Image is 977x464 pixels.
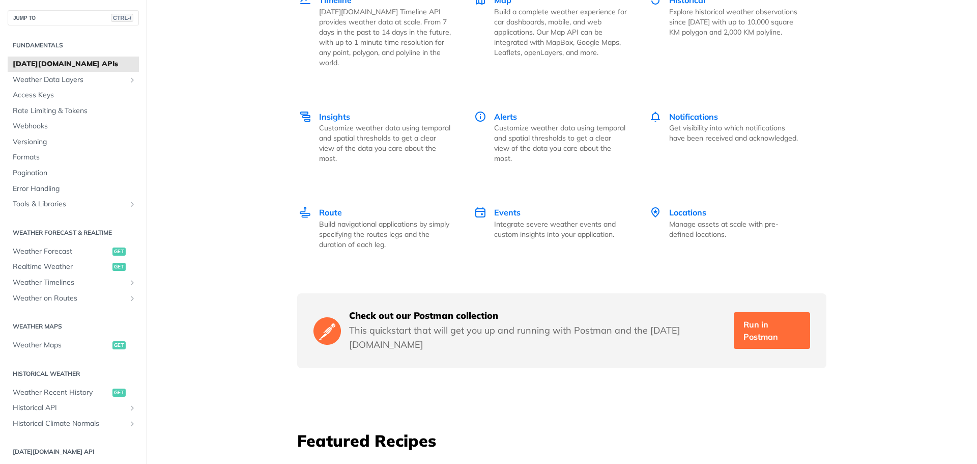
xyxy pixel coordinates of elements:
[13,184,136,194] span: Error Handling
[669,7,802,37] p: Explore historical weather observations since [DATE] with up to 10,000 square KM polygon and 2,00...
[8,244,139,259] a: Weather Forecastget
[8,385,139,400] a: Weather Recent Historyget
[319,207,342,217] span: Route
[494,7,627,58] p: Build a complete weather experience for car dashboards, mobile, and web applications. Our Map API...
[8,228,139,237] h2: Weather Forecast & realtime
[13,59,136,69] span: [DATE][DOMAIN_NAME] APIs
[8,166,139,181] a: Pagination
[349,310,726,322] h5: Check out our Postman collection
[8,369,139,378] h2: Historical Weather
[734,312,810,349] a: Run in Postman
[638,89,813,185] a: Notifications Notifications Get visibility into which notifications have been received and acknow...
[8,150,139,165] a: Formats
[128,420,136,428] button: Show subpages for Historical Climate Normals
[13,152,136,162] span: Formats
[8,103,139,119] a: Rate Limiting & Tokens
[8,119,139,134] a: Webhooks
[13,247,110,257] span: Weather Forecast
[8,400,139,416] a: Historical APIShow subpages for Historical API
[669,123,802,143] p: Get visibility into which notifications have been received and acknowledged.
[111,14,133,22] span: CTRL-/
[13,90,136,100] span: Access Keys
[13,262,110,272] span: Realtime Weather
[13,106,136,116] span: Rate Limiting & Tokens
[13,199,126,209] span: Tools & Libraries
[128,404,136,412] button: Show subpages for Historical API
[112,341,126,349] span: get
[298,89,463,185] a: Insights Insights Customize weather data using temporal and spatial thresholds to get a clear vie...
[8,57,139,72] a: [DATE][DOMAIN_NAME] APIs
[494,207,521,217] span: Events
[8,338,139,353] a: Weather Mapsget
[13,293,126,304] span: Weather on Routes
[463,89,638,185] a: Alerts Alerts Customize weather data using temporal and spatial thresholds to get a clear view of...
[128,76,136,84] button: Show subpages for Weather Data Layers
[13,340,110,350] span: Weather Maps
[13,278,126,288] span: Weather Timelines
[128,279,136,287] button: Show subpages for Weather Timelines
[319,123,452,163] p: Customize weather data using temporal and spatial thresholds to get a clear view of the data you ...
[13,388,110,398] span: Weather Recent History
[13,121,136,131] span: Webhooks
[319,112,350,122] span: Insights
[8,10,139,25] button: JUMP TOCTRL-/
[313,316,341,346] img: Postman Logo
[649,111,662,123] img: Notifications
[8,291,139,306] a: Weather on RoutesShow subpages for Weather on Routes
[8,72,139,88] a: Weather Data LayersShow subpages for Weather Data Layers
[13,75,126,85] span: Weather Data Layers
[13,168,136,178] span: Pagination
[494,123,627,163] p: Customize weather data using temporal and spatial thresholds to get a clear view of the data you ...
[299,111,311,123] img: Insights
[8,134,139,150] a: Versioning
[349,323,726,352] p: This quickstart that will get you up and running with Postman and the [DATE][DOMAIN_NAME]
[297,429,826,452] h3: Featured Recipes
[463,185,638,271] a: Events Events Integrate severe weather events and custom insights into your application.
[298,185,463,271] a: Route Route Build navigational applications by simply specifying the routes legs and the duration...
[8,275,139,290] a: Weather TimelinesShow subpages for Weather Timelines
[112,263,126,271] span: get
[128,200,136,208] button: Show subpages for Tools & Libraries
[8,259,139,275] a: Realtime Weatherget
[474,111,486,123] img: Alerts
[13,403,126,413] span: Historical API
[669,207,706,217] span: Locations
[112,248,126,256] span: get
[13,137,136,147] span: Versioning
[299,206,311,219] img: Route
[8,41,139,50] h2: Fundamentals
[494,112,517,122] span: Alerts
[8,416,139,431] a: Historical Climate NormalsShow subpages for Historical Climate Normals
[8,447,139,456] h2: [DATE][DOMAIN_NAME] API
[649,206,662,219] img: Locations
[669,112,718,122] span: Notifications
[8,181,139,197] a: Error Handling
[319,219,452,250] p: Build navigational applications by simply specifying the routes legs and the duration of each leg.
[8,197,139,212] a: Tools & LibrariesShow subpages for Tools & Libraries
[8,322,139,331] h2: Weather Maps
[112,389,126,397] span: get
[669,219,802,239] p: Manage assets at scale with pre-defined locations.
[494,219,627,239] p: Integrate severe weather events and custom insights into your application.
[319,7,452,68] p: [DATE][DOMAIN_NAME] Timeline API provides weather data at scale. From 7 days in the past to 14 da...
[128,294,136,303] button: Show subpages for Weather on Routes
[638,185,813,271] a: Locations Locations Manage assets at scale with pre-defined locations.
[13,419,126,429] span: Historical Climate Normals
[474,206,486,219] img: Events
[8,88,139,103] a: Access Keys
